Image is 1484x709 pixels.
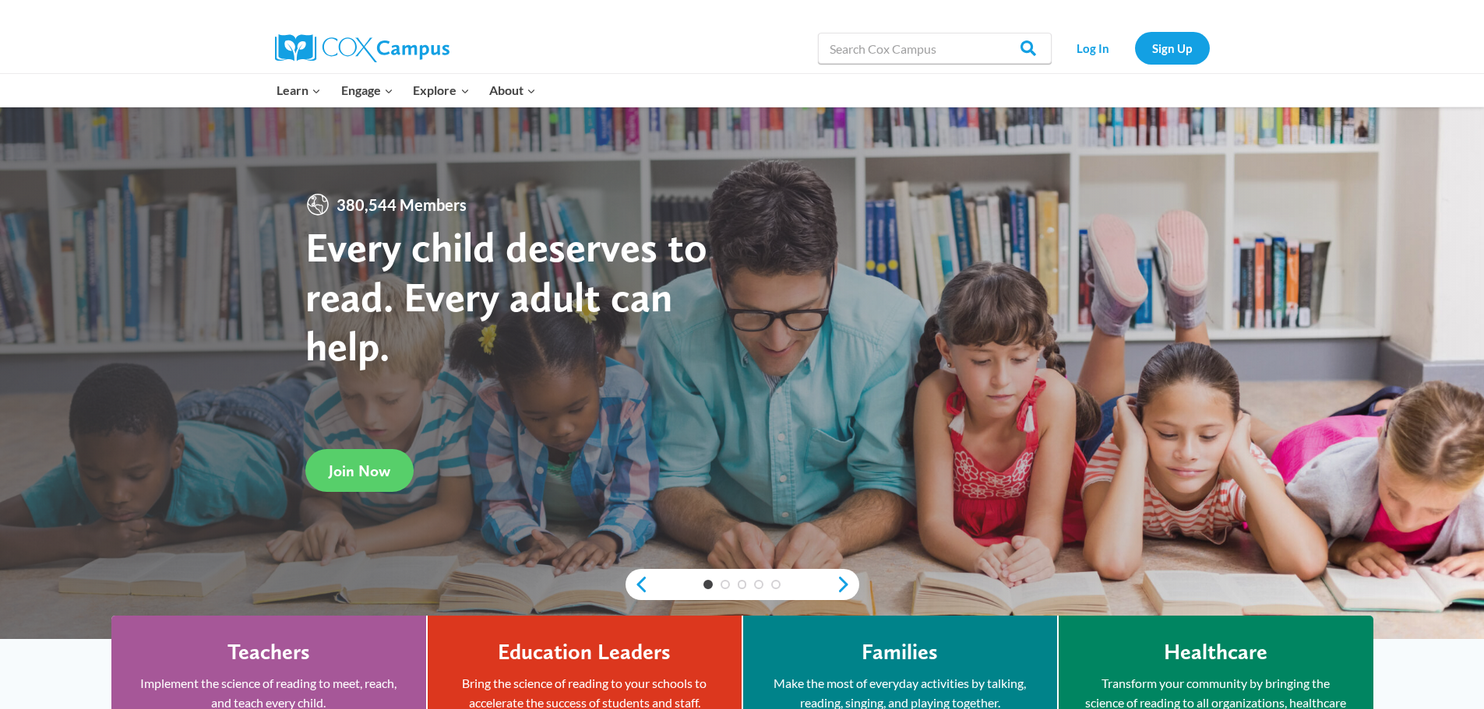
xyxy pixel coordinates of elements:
[277,80,321,100] span: Learn
[1135,32,1210,64] a: Sign Up
[413,80,469,100] span: Explore
[626,569,859,600] div: content slider buttons
[818,33,1052,64] input: Search Cox Campus
[305,222,707,370] strong: Every child deserves to read. Every adult can help.
[489,80,536,100] span: About
[1059,32,1210,64] nav: Secondary Navigation
[305,449,414,492] a: Join Now
[754,580,763,589] a: 4
[703,580,713,589] a: 1
[626,575,649,594] a: previous
[721,580,730,589] a: 2
[1164,639,1267,665] h4: Healthcare
[341,80,393,100] span: Engage
[836,575,859,594] a: next
[267,74,546,107] nav: Primary Navigation
[771,580,781,589] a: 5
[498,639,671,665] h4: Education Leaders
[738,580,747,589] a: 3
[329,462,390,480] span: Join Now
[1059,32,1127,64] a: Log In
[275,34,449,62] img: Cox Campus
[227,639,310,665] h4: Teachers
[330,192,473,217] span: 380,544 Members
[862,639,938,665] h4: Families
